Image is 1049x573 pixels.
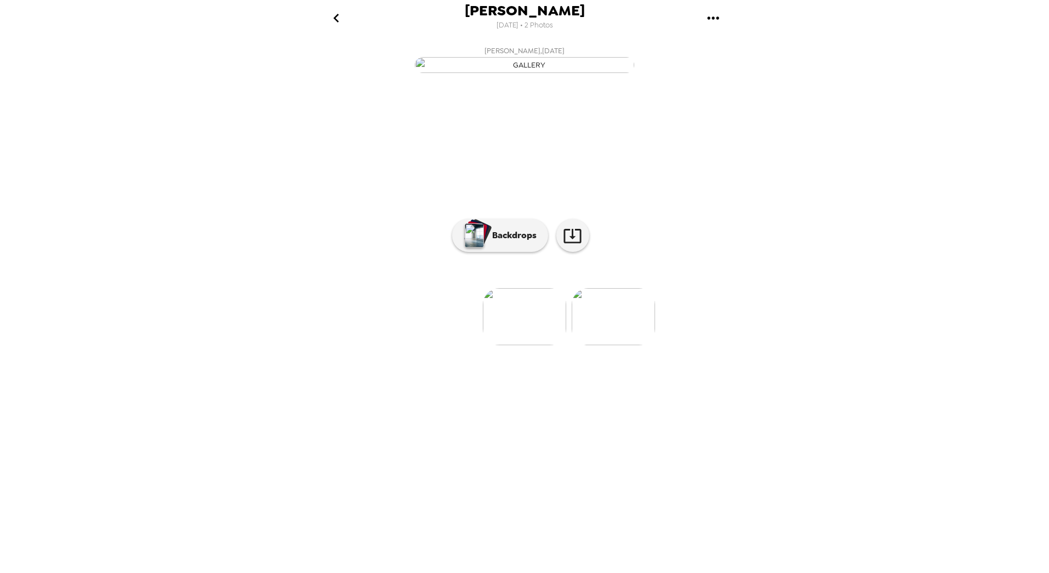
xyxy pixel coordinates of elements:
[415,57,634,73] img: gallery
[572,288,655,345] img: gallery
[452,219,548,252] button: Backdrops
[484,44,565,57] span: [PERSON_NAME] , [DATE]
[483,288,566,345] img: gallery
[487,229,537,242] p: Backdrops
[465,3,585,18] span: [PERSON_NAME]
[305,41,744,76] button: [PERSON_NAME],[DATE]
[497,18,553,33] span: [DATE] • 2 Photos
